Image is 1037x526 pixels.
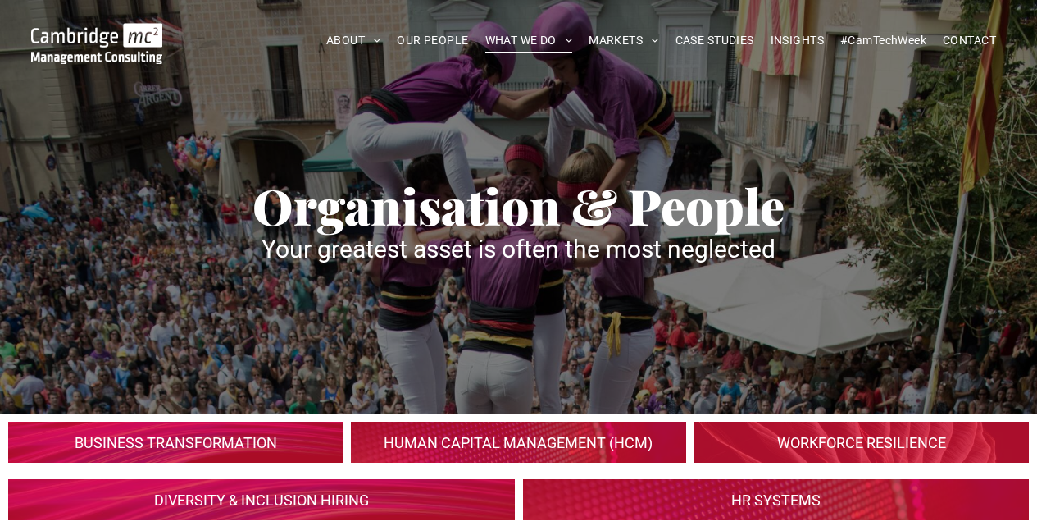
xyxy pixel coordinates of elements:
img: Cambridge MC Logo [31,23,163,64]
a: ABOUT [318,28,389,53]
a: INSIGHTS [762,28,832,53]
a: CONTACT [935,28,1004,53]
a: WHAT WE DO [477,28,581,53]
span: Your greatest asset is often the most neglected [262,235,775,263]
a: #CamTechWeek [832,28,935,53]
span: Organisation & People [252,172,785,238]
a: MARKETS [580,28,666,53]
a: CASE STUDIES [667,28,762,53]
a: OUR PEOPLE [389,28,476,53]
